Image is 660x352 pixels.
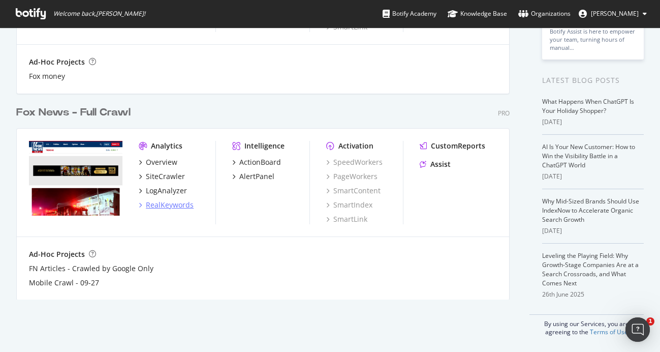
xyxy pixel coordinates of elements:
a: Mobile Crawl - 09-27 [29,278,99,288]
div: Pro [498,109,510,118]
div: [DATE] [542,226,644,236]
a: SiteCrawler [139,171,185,182]
div: Assist [430,159,451,169]
a: Overview [139,157,177,167]
span: Abbey Spisz [591,9,639,18]
div: LogAnalyzer [146,186,187,196]
a: LogAnalyzer [139,186,187,196]
div: Overview [146,157,177,167]
div: Analytics [151,141,182,151]
a: SmartContent [326,186,381,196]
a: FN Articles - Crawled by Google Only [29,263,153,274]
a: AI Is Your New Customer: How to Win the Visibility Battle in a ChatGPT World [542,142,635,169]
div: CustomReports [431,141,485,151]
div: SiteCrawler [146,171,185,182]
a: SmartIndex [326,200,372,210]
a: ActionBoard [232,157,281,167]
div: Open Intercom Messenger [625,317,650,342]
div: Ad-Hoc Projects [29,249,85,259]
div: Latest Blog Posts [542,75,644,86]
button: [PERSON_NAME] [571,6,655,22]
span: 1 [646,317,654,326]
a: SpeedWorkers [326,157,383,167]
div: [DATE] [542,172,644,181]
a: Terms of Use [590,328,628,336]
div: 26th June 2025 [542,290,644,299]
div: Knowledge Base [448,9,507,19]
a: RealKeywords [139,200,194,210]
div: RealKeywords [146,200,194,210]
a: Why Mid-Sized Brands Should Use IndexNow to Accelerate Organic Search Growth [542,197,639,224]
div: Ad-Hoc Projects [29,57,85,67]
div: With its powerful AI agents, Botify Assist is here to empower your team, turning hours of manual… [550,19,636,52]
div: Activation [338,141,373,151]
div: AlertPanel [239,171,274,182]
div: Botify Academy [383,9,436,19]
div: By using our Services, you are agreeing to the [529,314,644,336]
div: Intelligence [244,141,285,151]
a: CustomReports [420,141,485,151]
div: [DATE] [542,118,644,127]
img: www.foxnews.com [29,141,122,216]
a: PageWorkers [326,171,378,182]
a: SmartLink [326,214,367,224]
div: ActionBoard [239,157,281,167]
a: What Happens When ChatGPT Is Your Holiday Shopper? [542,97,634,115]
a: Assist [420,159,451,169]
a: Fox News - Full Crawl [16,105,135,120]
a: Fox money [29,71,65,81]
span: Welcome back, [PERSON_NAME] ! [53,10,145,18]
a: AlertPanel [232,171,274,182]
a: Leveling the Playing Field: Why Growth-Stage Companies Are at a Search Crossroads, and What Comes... [542,251,639,287]
div: Organizations [518,9,571,19]
div: Fox News - Full Crawl [16,105,131,120]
